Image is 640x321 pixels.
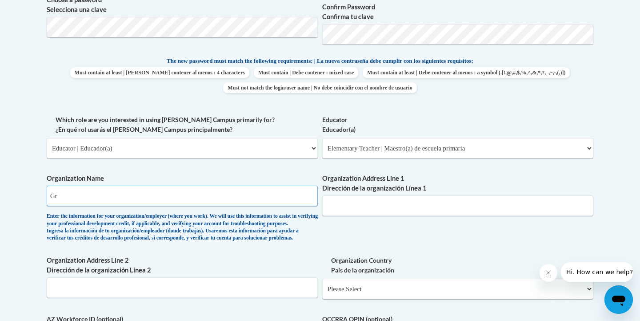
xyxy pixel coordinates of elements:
label: Organization Name [47,174,318,183]
span: Must contain at least | Debe contener al menos : a symbol (.[!,@,#,$,%,^,&,*,?,_,~,-,(,)]) [363,67,570,78]
input: Metadata input [47,277,318,298]
input: Metadata input [322,195,593,216]
label: Confirm Password Confirma tu clave [322,2,593,22]
span: Must contain at least | [PERSON_NAME] contener al menos : 4 characters [70,67,249,78]
iframe: Message from company [561,262,633,282]
span: The new password must match the following requirements: | La nueva contraseña debe cumplir con lo... [167,57,473,65]
input: Metadata input [47,186,318,206]
label: Which role are you interested in using [PERSON_NAME] Campus primarily for? ¿En qué rol usarás el ... [47,115,318,134]
span: Must not match the login/user name | No debe coincidir con el nombre de usuario [223,82,416,93]
iframe: Close message [540,264,557,282]
div: Enter the information for your organization/employer (where you work). We will use this informati... [47,213,318,242]
label: Educator Educador(a) [322,115,593,134]
span: Must contain | Debe contener : mixed case [254,67,358,78]
label: Organization Address Line 2 Dirección de la organización Línea 2 [47,256,318,275]
label: Organization Address Line 1 Dirección de la organización Línea 1 [322,174,593,193]
label: Organization Country País de la organización [322,256,593,275]
iframe: Button to launch messaging window [604,285,633,314]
